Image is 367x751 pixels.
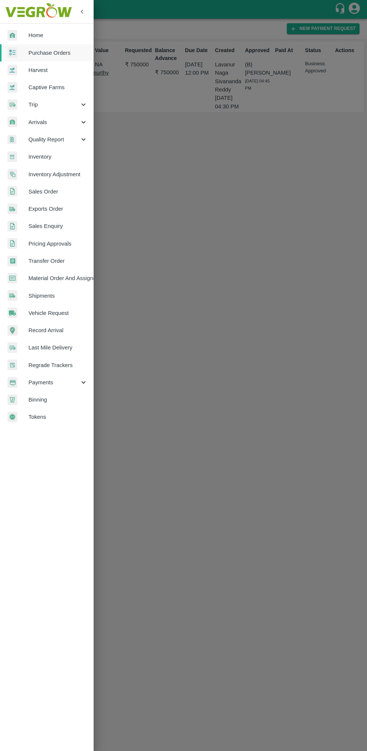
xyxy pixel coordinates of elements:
span: Sales Order [28,187,88,196]
img: centralMaterial [7,273,17,284]
span: Exports Order [28,205,88,213]
span: Inventory [28,153,88,161]
span: Sales Enquiry [28,222,88,230]
span: Vehicle Request [28,309,88,317]
span: Regrade Trackers [28,361,88,369]
img: shipments [7,204,17,214]
img: tokens [7,412,17,423]
img: sales [7,238,17,249]
span: Record Arrival [28,326,88,334]
img: inventory [7,169,17,180]
span: Trip [28,100,79,109]
img: payment [7,377,17,388]
span: Shipments [28,292,88,300]
img: whInventory [7,151,17,162]
span: Purchase Orders [28,49,88,57]
img: bin [7,394,17,405]
img: harvest [7,82,17,93]
span: Home [28,31,88,39]
img: reciept [7,47,17,58]
span: Captive Farms [28,83,88,91]
span: Transfer Order [28,257,88,265]
span: Quality Report [28,135,79,144]
span: Material Order And Assignment [28,274,88,282]
span: Harvest [28,66,88,74]
span: Inventory Adjustment [28,170,88,178]
span: Binning [28,396,88,404]
img: delivery [7,342,17,353]
span: Last Mile Delivery [28,343,88,352]
img: whTracker [7,360,17,370]
img: whArrival [7,117,17,127]
img: vehicle [7,307,17,318]
img: whArrival [7,30,17,41]
img: qualityReport [7,135,16,144]
img: harvest [7,64,17,76]
span: Tokens [28,413,88,421]
img: sales [7,221,17,232]
span: Arrivals [28,118,79,126]
img: sales [7,186,17,197]
span: Payments [28,378,79,387]
span: Pricing Approvals [28,240,88,248]
img: shipments [7,290,17,301]
img: whTransfer [7,256,17,267]
img: recordArrival [7,325,18,336]
img: delivery [7,99,17,110]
